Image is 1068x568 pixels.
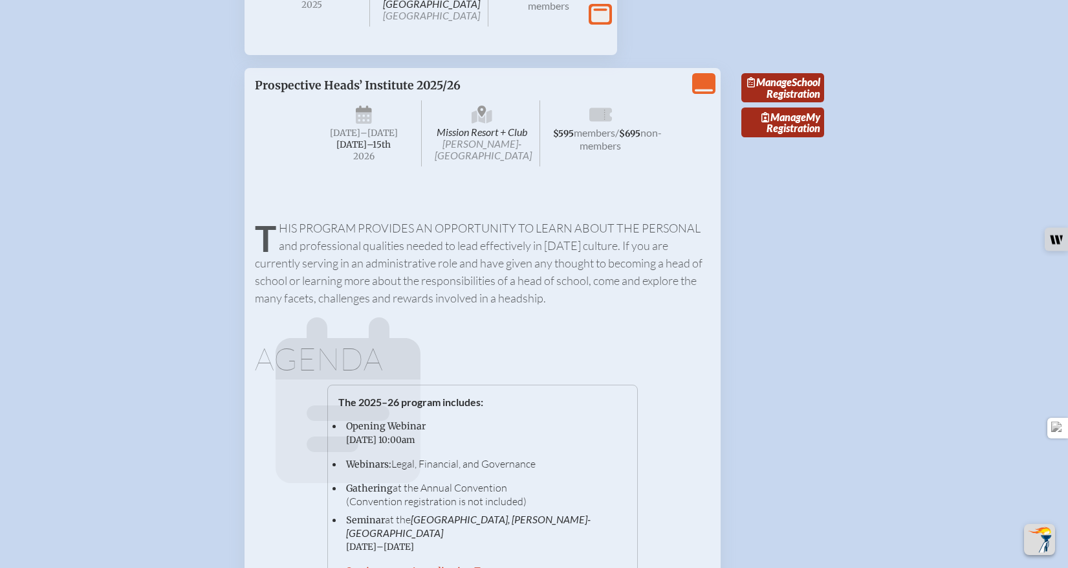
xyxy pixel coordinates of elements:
[615,126,619,139] span: /
[741,73,824,103] a: ManageSchool Registration
[1027,527,1052,552] img: To the top
[580,126,662,152] span: non-members
[346,513,616,554] p: at the
[343,481,627,508] li: at the Annual Convention (Convention registration is not included)
[553,128,574,139] span: $595
[346,514,385,526] span: Seminar
[346,483,393,494] span: Gathering
[346,457,616,471] p: Legal, Financial, and Governance
[1024,524,1055,555] button: Scroll Top
[741,108,824,137] a: ManageMy Registration
[761,111,806,123] span: Manage
[619,128,640,139] span: $695
[255,78,461,93] span: Prospective Heads’ Institute 2025/26
[255,343,710,374] h1: Agenda
[317,152,411,161] span: 2026
[747,76,792,88] span: Manage
[346,513,591,539] span: [GEOGRAPHIC_DATA], [PERSON_NAME]-[GEOGRAPHIC_DATA]
[574,126,615,139] span: members
[346,420,426,432] span: Opening Webinar
[424,100,540,167] span: Mission Resort + Club
[255,220,710,307] p: This program provides an opportunity to learn about the personal and professional qualities neede...
[346,541,414,552] span: [DATE]–[DATE]
[336,139,391,150] span: [DATE]–⁠15th
[330,128,360,139] span: [DATE]
[435,137,532,161] span: [PERSON_NAME]-[GEOGRAPHIC_DATA]
[383,9,480,21] span: [GEOGRAPHIC_DATA]
[360,128,398,139] span: –[DATE]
